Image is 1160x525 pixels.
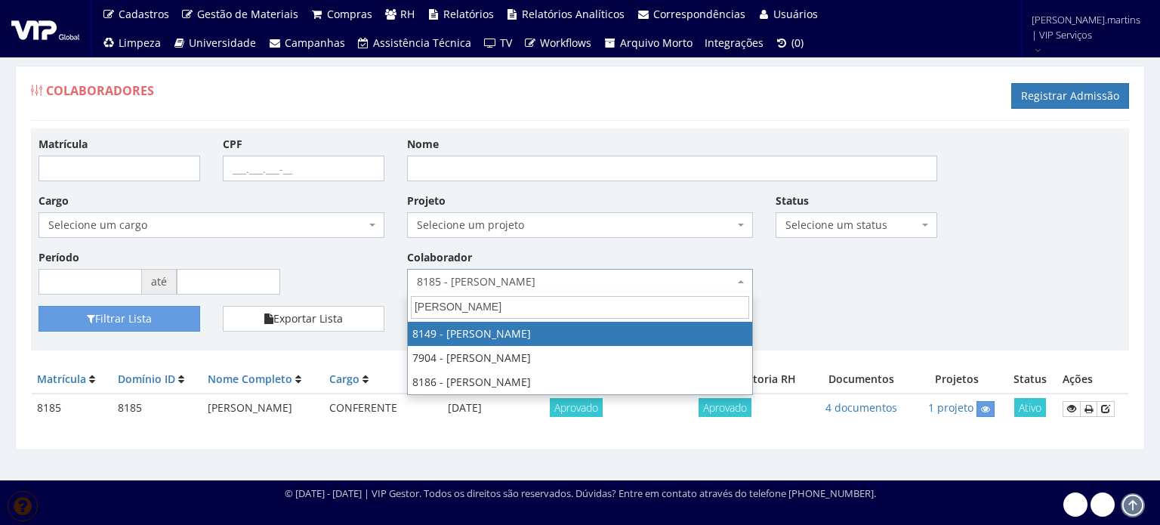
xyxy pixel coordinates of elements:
a: TV [477,29,518,57]
span: Universidade [189,36,256,50]
li: 8149 - [PERSON_NAME] [408,322,752,346]
td: 8185 [31,394,112,423]
span: Selecione um status [785,218,918,233]
label: Projeto [407,193,446,208]
span: Selecione um cargo [39,212,384,238]
a: Arquivo Morto [597,29,699,57]
li: 7904 - [PERSON_NAME] [408,346,752,370]
td: [DATE] [415,394,515,423]
a: Limpeza [96,29,167,57]
span: RH [400,7,415,21]
label: Cargo [39,193,69,208]
span: Aprovado [550,398,603,417]
span: Selecione um projeto [407,212,753,238]
div: © [DATE] - [DATE] | VIP Gestor. Todos os direitos são reservados. Dúvidas? Entre em contato atrav... [285,486,876,501]
th: Projetos [910,366,1004,394]
span: Selecione um status [776,212,937,238]
img: logo [11,17,79,40]
span: Limpeza [119,36,161,50]
input: ___.___.___-__ [223,156,384,181]
label: Status [776,193,809,208]
td: [PERSON_NAME] [202,394,323,423]
span: Aprovado [699,398,751,417]
span: Correspondências [653,7,745,21]
button: Exportar Lista [223,306,384,332]
label: Matrícula [39,137,88,152]
a: 4 documentos [825,400,897,415]
span: Relatórios Analíticos [522,7,625,21]
label: Período [39,250,79,265]
span: Workflows [540,36,591,50]
label: Colaborador [407,250,472,265]
a: 1 projeto [928,400,973,415]
span: Assistência Técnica [373,36,471,50]
a: Nome Completo [208,372,292,386]
span: TV [500,36,512,50]
th: Documentos [813,366,909,394]
span: Cadastros [119,7,169,21]
a: Cargo [329,372,359,386]
label: CPF [223,137,242,152]
span: Colaboradores [46,82,154,99]
a: Registrar Admissão [1011,83,1129,109]
a: Universidade [167,29,263,57]
span: Integrações [705,36,764,50]
span: Campanhas [285,36,345,50]
span: (0) [791,36,804,50]
td: 8185 [112,394,202,423]
span: [PERSON_NAME].martins | VIP Serviços [1032,12,1140,42]
a: Campanhas [262,29,351,57]
span: Selecione um projeto [417,218,734,233]
span: Selecione um cargo [48,218,366,233]
th: Ações [1057,366,1129,394]
label: Nome [407,137,439,152]
li: 8186 - [PERSON_NAME] [408,370,752,394]
button: Filtrar Lista [39,306,200,332]
span: Arquivo Morto [620,36,693,50]
span: 8185 - CLAUDIO APARECIDO SANTIAGO [407,269,753,295]
a: (0) [770,29,810,57]
span: Usuários [773,7,818,21]
th: Status [1004,366,1057,394]
td: CONFERENTE [323,394,415,423]
a: Domínio ID [118,372,175,386]
a: Assistência Técnica [351,29,478,57]
a: Integrações [699,29,770,57]
span: Ativo [1014,398,1046,417]
span: Relatórios [443,7,494,21]
a: Matrícula [37,372,86,386]
span: Compras [327,7,372,21]
a: Workflows [518,29,598,57]
span: 8185 - CLAUDIO APARECIDO SANTIAGO [417,274,734,289]
span: até [142,269,177,295]
span: Gestão de Materiais [197,7,298,21]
